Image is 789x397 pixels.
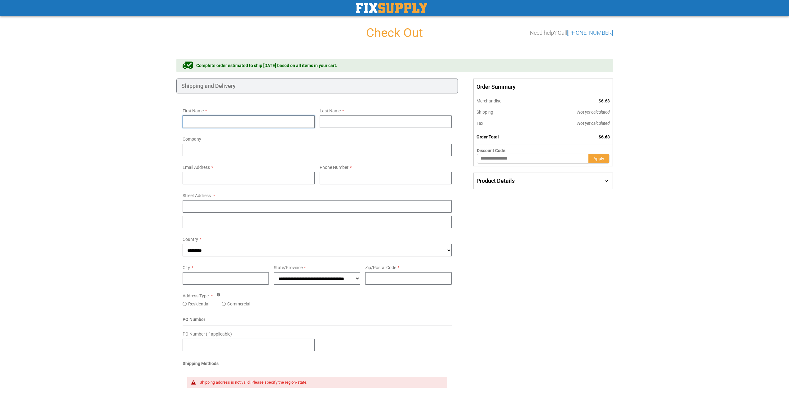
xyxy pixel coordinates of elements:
strong: Order Total [477,134,499,139]
h1: Check Out [176,26,613,40]
span: Shipping [477,110,493,115]
span: Apply [593,156,604,161]
div: Shipping and Delivery [176,79,458,93]
span: Email Address [183,165,210,170]
span: Product Details [477,178,515,184]
span: Company [183,137,201,142]
span: Order Summary [473,79,613,95]
span: City [183,265,190,270]
span: PO Number (if applicable) [183,332,232,336]
span: Street Address [183,193,211,198]
span: Phone Number [320,165,348,170]
span: Last Name [320,108,341,113]
span: Discount Code: [477,148,507,153]
span: Not yet calculated [577,121,610,126]
h3: Need help? Call [530,30,613,36]
label: Commercial [227,301,250,307]
th: Tax [474,118,535,129]
span: Complete order estimated to ship [DATE] based on all items in your cart. [196,62,337,69]
div: Shipping address is not valid. Please specify the region/state. [200,380,441,385]
a: [PHONE_NUMBER] [567,29,613,36]
span: $6.68 [599,134,610,139]
div: Shipping Methods [183,360,452,370]
span: Address Type [183,293,209,298]
th: Merchandise [474,95,535,106]
div: PO Number [183,316,452,326]
button: Apply [588,154,609,164]
label: Residential [188,301,209,307]
span: Not yet calculated [577,110,610,115]
a: store logo [356,3,427,13]
img: Fix Industrial Supply [356,3,427,13]
span: First Name [183,108,204,113]
span: State/Province [274,265,303,270]
span: Zip/Postal Code [365,265,396,270]
span: Country [183,237,198,242]
span: $6.68 [599,98,610,103]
